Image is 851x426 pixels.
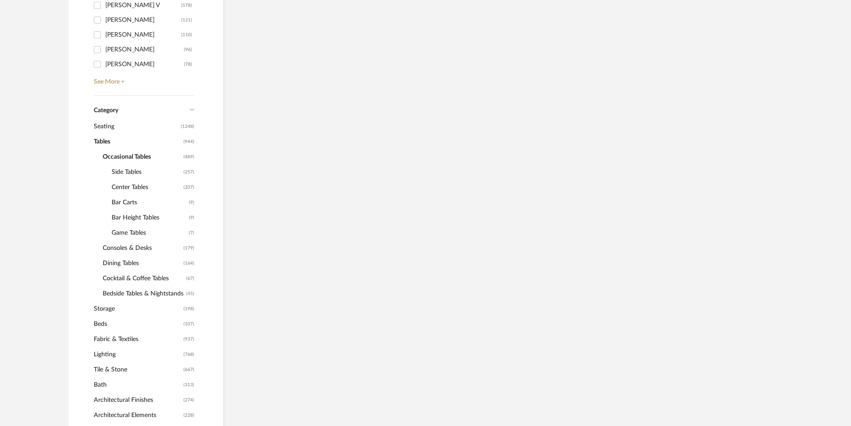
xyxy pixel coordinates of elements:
[103,256,181,271] span: Dining Tables
[112,225,187,240] span: Game Tables
[181,119,194,134] span: (1248)
[103,286,184,301] span: Bedside Tables & Nightstands
[94,392,181,408] span: Architectural Finishes
[184,165,194,179] span: (257)
[105,13,181,27] div: [PERSON_NAME]
[186,271,194,286] span: (67)
[186,287,194,301] span: (45)
[184,135,194,149] span: (944)
[103,240,181,256] span: Consoles & Desks
[94,134,181,149] span: Tables
[112,180,181,195] span: Center Tables
[94,408,181,423] span: Architectural Elements
[181,28,192,42] div: (110)
[105,28,181,42] div: [PERSON_NAME]
[94,316,181,332] span: Beds
[184,347,194,362] span: (768)
[189,226,194,240] span: (7)
[94,347,181,362] span: Lighting
[184,317,194,331] span: (107)
[92,72,194,86] a: See More +
[184,302,194,316] span: (198)
[94,119,179,134] span: Seating
[94,377,181,392] span: Bath
[112,195,187,210] span: Bar Carts
[184,57,192,72] div: (78)
[189,195,194,210] span: (9)
[105,42,184,57] div: [PERSON_NAME]
[184,408,194,422] span: (228)
[112,210,187,225] span: Bar Height Tables
[112,164,181,180] span: Side Tables
[94,107,118,114] span: Category
[184,150,194,164] span: (489)
[94,362,181,377] span: Tile & Stone
[184,256,194,270] span: (164)
[105,57,184,72] div: [PERSON_NAME]
[189,211,194,225] span: (9)
[181,13,192,27] div: (121)
[184,378,194,392] span: (313)
[94,301,181,316] span: Storage
[184,241,194,255] span: (179)
[184,332,194,346] span: (937)
[103,149,181,164] span: Occasional Tables
[94,332,181,347] span: Fabric & Textiles
[103,271,184,286] span: Cocktail & Coffee Tables
[184,42,192,57] div: (96)
[184,363,194,377] span: (667)
[184,393,194,407] span: (274)
[184,180,194,194] span: (207)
